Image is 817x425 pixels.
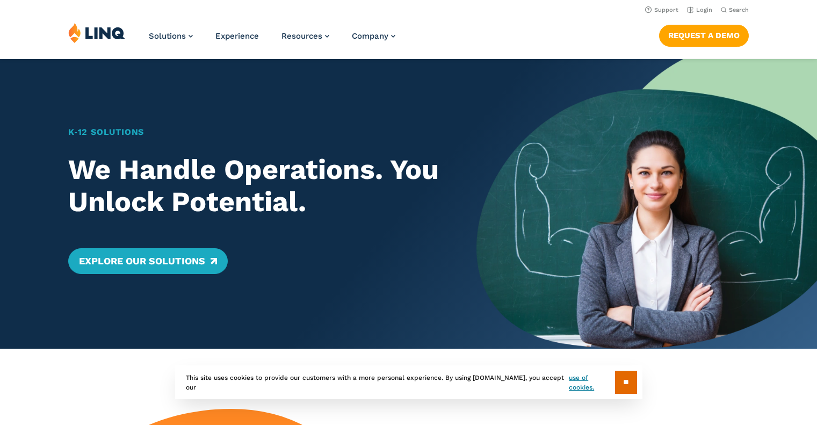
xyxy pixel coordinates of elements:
a: use of cookies. [569,373,614,392]
nav: Primary Navigation [149,23,395,58]
img: Home Banner [476,59,817,349]
span: Resources [281,31,322,41]
h2: We Handle Operations. You Unlock Potential. [68,154,444,218]
span: Solutions [149,31,186,41]
a: Explore Our Solutions [68,248,228,274]
a: Request a Demo [659,25,749,46]
a: Company [352,31,395,41]
button: Open Search Bar [721,6,749,14]
a: Experience [215,31,259,41]
h1: K‑12 Solutions [68,126,444,139]
img: LINQ | K‑12 Software [68,23,125,43]
nav: Button Navigation [659,23,749,46]
a: Resources [281,31,329,41]
div: This site uses cookies to provide our customers with a more personal experience. By using [DOMAIN... [175,365,642,399]
span: Search [729,6,749,13]
a: Support [645,6,678,13]
a: Solutions [149,31,193,41]
span: Company [352,31,388,41]
a: Login [687,6,712,13]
